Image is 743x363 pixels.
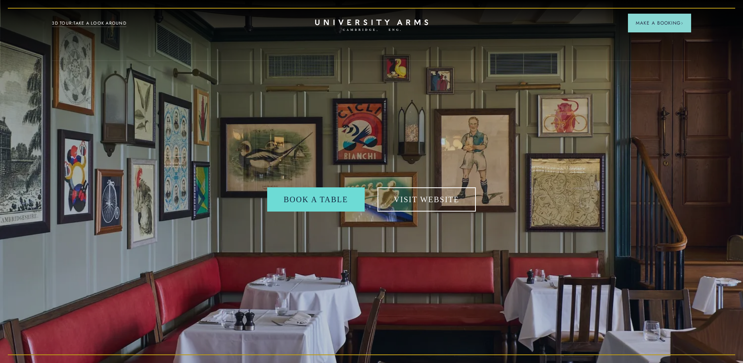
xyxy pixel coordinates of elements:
[636,20,683,27] span: Make a Booking
[681,22,683,25] img: Arrow icon
[378,187,476,212] a: Visit Website
[52,20,126,27] a: 3D TOUR:TAKE A LOOK AROUND
[315,20,428,32] a: Home
[267,187,364,212] a: Book a table
[628,14,691,32] button: Make a BookingArrow icon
